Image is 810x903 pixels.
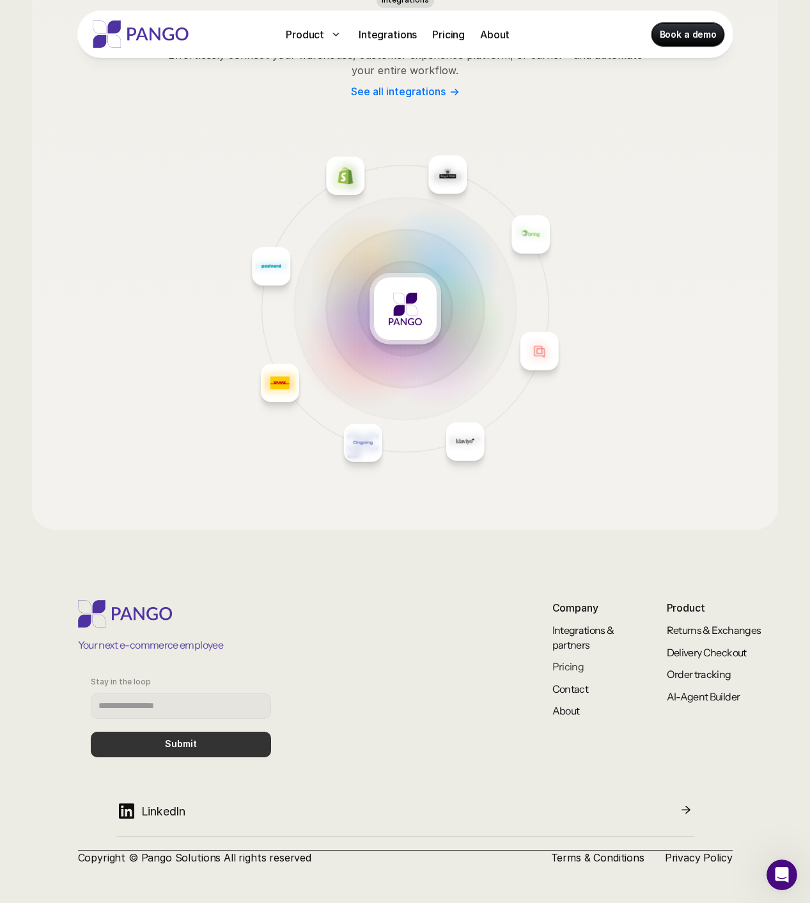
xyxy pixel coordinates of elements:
[26,161,214,174] div: Send us a message
[26,91,230,112] p: Hi there 👋
[521,225,540,244] img: Placeholder logo
[141,803,186,820] p: LinkedIn
[667,624,761,637] a: Returns & Exchanges
[551,851,644,864] a: Terms & Conditions
[432,27,465,42] p: Pricing
[475,24,515,45] a: About
[552,624,616,651] a: Integrations & partners
[270,374,289,393] img: Placeholder logo
[78,638,223,652] p: Your next e-commerce employee
[336,166,355,185] img: Placeholder logo
[49,431,78,440] span: Home
[438,166,457,185] img: Placeholder logo
[26,112,230,134] p: How can we help?
[220,20,243,43] div: Close
[667,690,740,703] a: AI-Agent Builder
[286,27,324,42] p: Product
[26,24,45,45] img: logo
[91,677,151,686] p: Stay in the loop
[165,739,197,750] p: Submit
[26,174,214,188] div: We typically reply in a few minutes
[13,150,243,199] div: Send us a messageWe typically reply in a few minutes
[660,28,717,41] p: Book a demo
[665,851,733,864] a: Privacy Policy
[91,732,271,757] button: Submit
[667,646,747,659] a: Delivery Checkout
[667,668,731,681] a: Order tracking
[667,600,770,615] p: Product
[170,431,214,440] span: Messages
[767,860,797,890] iframe: Intercom live chat
[552,660,584,673] a: Pricing
[351,86,446,98] p: See all integrations
[552,683,589,695] a: Contact
[389,292,422,325] img: Placeholder logo
[427,24,470,45] a: Pricing
[128,399,256,450] button: Messages
[261,257,281,276] img: Placeholder logo
[354,24,422,45] a: Integrations
[359,27,417,42] p: Integrations
[116,796,694,837] a: LinkedIn
[91,693,271,719] input: Stay in the loop
[652,23,724,46] a: Book a demo
[351,86,460,98] a: See all integrations
[552,600,623,615] p: Company
[480,27,510,42] p: About
[78,851,531,865] p: Copyright © Pango Solutions All rights reserved
[353,433,372,452] img: Placeholder logo
[166,47,645,78] p: Effortlessly connect your warehouse, customer experience platform, or carrier—and automate your e...
[529,342,549,361] img: Placeholder logo
[455,432,474,451] img: Placeholder logo
[552,704,580,717] a: About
